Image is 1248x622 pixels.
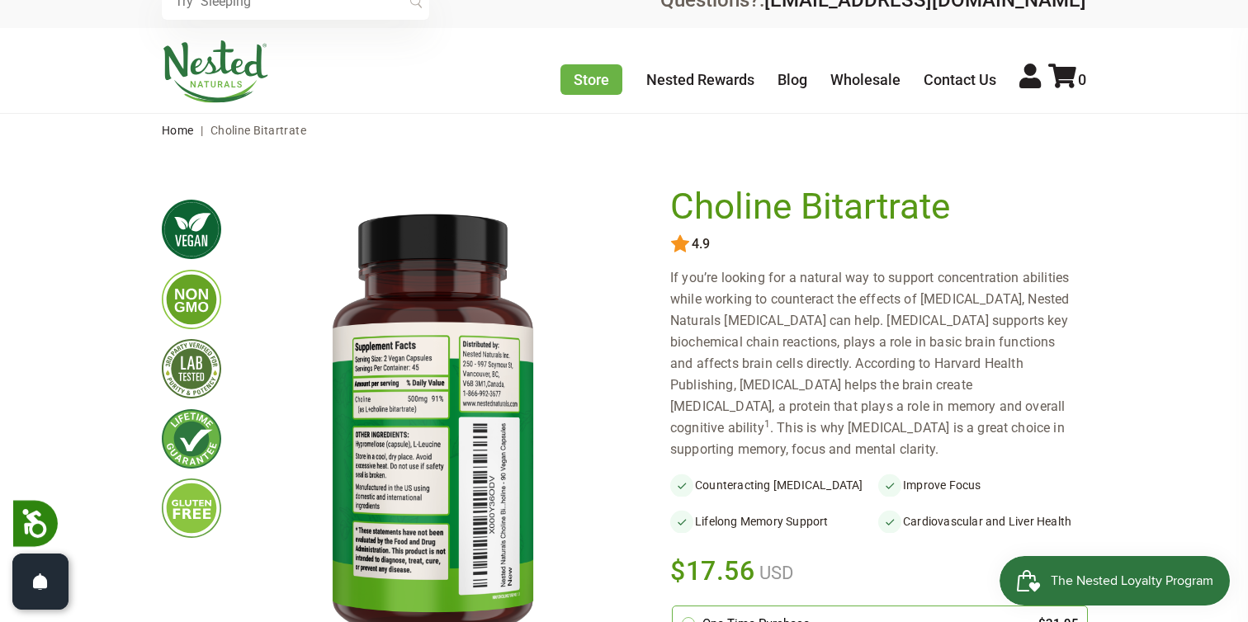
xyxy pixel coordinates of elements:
[1000,556,1231,606] iframe: Button to open loyalty program pop-up
[755,563,793,583] span: USD
[670,267,1086,460] div: If you’re looking for a natural way to support concentration abilities while working to counterac...
[670,510,878,533] li: Lifelong Memory Support
[162,339,221,398] img: thirdpartytested
[646,71,754,88] a: Nested Rewards
[670,474,878,497] li: Counteracting [MEDICAL_DATA]
[210,124,306,137] span: Choline Bitartrate
[162,114,1086,147] nav: breadcrumbs
[162,124,194,137] a: Home
[670,186,1078,228] h1: Choline Bitartrate
[830,71,901,88] a: Wholesale
[162,40,269,103] img: Nested Naturals
[196,124,207,137] span: |
[162,270,221,329] img: gmofree
[162,409,221,469] img: lifetimeguarantee
[1048,71,1086,88] a: 0
[878,510,1086,533] li: Cardiovascular and Liver Health
[670,234,690,254] img: star.svg
[1078,71,1086,88] span: 0
[162,478,221,538] img: glutenfree
[878,474,1086,497] li: Improve Focus
[12,554,69,610] button: Open
[764,418,770,430] sup: 1
[560,64,622,95] a: Store
[690,237,710,252] span: 4.9
[162,200,221,259] img: vegan
[670,553,755,589] span: $17.56
[778,71,807,88] a: Blog
[924,71,996,88] a: Contact Us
